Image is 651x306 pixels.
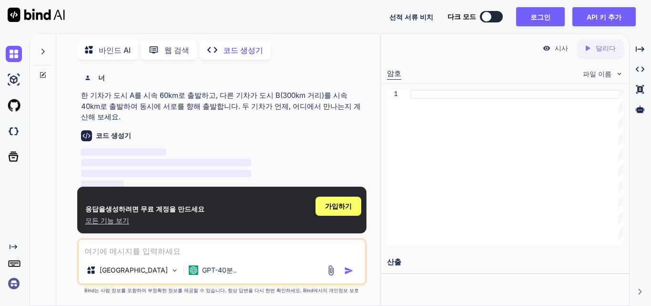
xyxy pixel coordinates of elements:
img: 상 [344,266,354,275]
font: 로그인 [530,13,550,21]
font: 산출 [387,257,401,266]
font: 다크 모드 [448,12,476,21]
font: Bind는 사람 정보를 포함하여 부정확한 정보를 제공할 수 있습니다. 항상 답변을 다시 한번 확인하세요. Bind에서의 개인정보 보호 [84,287,359,293]
img: GPT-4o 미니 [189,265,198,275]
button: API 키 추가 [572,7,636,26]
img: 시사 [542,44,551,53]
font: 달리다 [596,44,616,52]
font: 파일 이름 [583,70,611,78]
img: 바인드 AI [8,8,65,22]
font: 코드 생성기 [223,45,263,55]
img: 모델 선택 [171,266,179,274]
button: 선적 서류 비치 [389,12,433,22]
font: 1 [394,90,398,97]
img: 채팅 [6,46,22,62]
img: 부착 [325,265,336,276]
font: 모든 기능 보기 [85,216,129,224]
font: 너 [98,74,105,82]
font: GPT-40분.. [202,266,237,274]
font: 응답을 [85,205,105,213]
font: 한 기차가 도시 A를 시속 60km로 출발하고, 다른 기차가 도시 B(300km 거리)를 시속 40km로 출발하여 동시에 서로를 향해 출발합니다. 두 기차가 언제, 어디에서 ... [81,91,361,121]
font: 웹 검색 [164,45,189,55]
font: API 키 추가 [587,13,621,21]
font: 바인드 AI [99,45,131,55]
img: 깃허브라이트 [6,97,22,114]
img: darkCloudIdeIcon [6,123,22,139]
img: 아래로 셰브론 [615,70,623,78]
font: 선적 서류 비치 [389,13,433,21]
font: 코드 생성기 [96,131,131,139]
button: 로그인 [516,7,565,26]
font: 가입하기 [325,202,352,210]
img: 로그인 [6,275,22,292]
font: [GEOGRAPHIC_DATA] [100,266,168,274]
font: 생성하려면 무료 계정을 만드세요 [105,205,204,213]
font: 암호 [387,69,401,78]
img: ai 스튜디오 [6,72,22,88]
font: 시사 [555,44,568,52]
